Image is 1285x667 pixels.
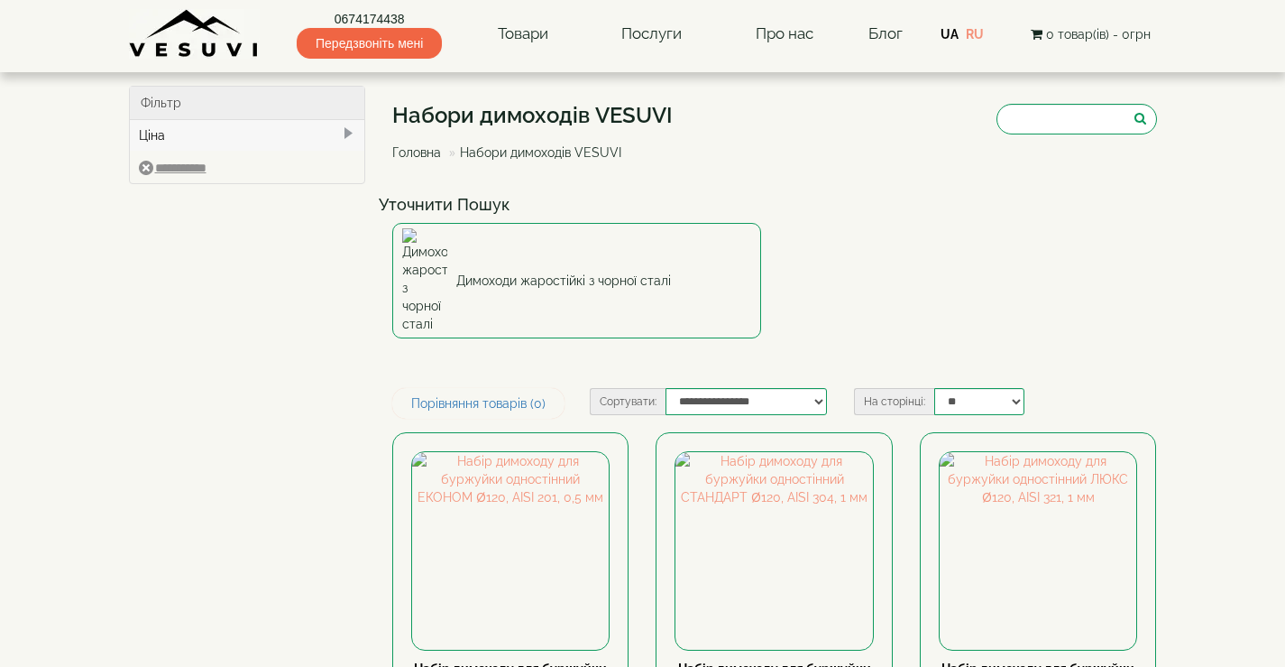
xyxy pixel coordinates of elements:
a: Товари [480,14,566,55]
img: Набір димоходу для буржуйки одностінний ЕКОНОМ Ø120, AISI 201, 0,5 мм [412,452,609,649]
a: Головна [392,145,441,160]
div: Ціна [130,120,365,151]
a: UA [941,27,959,42]
a: Про нас [738,14,831,55]
img: Завод VESUVI [129,9,260,59]
div: Фільтр [130,87,365,120]
span: Передзвоніть мені [297,28,442,59]
span: 0 товар(ів) - 0грн [1046,27,1151,42]
a: Димоходи жаростійкі з чорної сталі Димоходи жаростійкі з чорної сталі [392,223,761,338]
img: Набір димоходу для буржуйки одностінний ЛЮКС Ø120, AISI 321, 1 мм [940,452,1136,649]
img: Набір димоходу для буржуйки одностінний СТАНДАРТ Ø120, AISI 304, 1 мм [675,452,872,649]
label: На сторінці: [854,388,934,415]
a: Послуги [603,14,700,55]
a: 0674174438 [297,10,442,28]
img: Димоходи жаростійкі з чорної сталі [402,228,447,333]
h1: Набори димоходів VESUVI [392,104,673,127]
a: RU [966,27,984,42]
h4: Уточнити Пошук [379,196,1170,214]
button: 0 товар(ів) - 0грн [1025,24,1156,44]
label: Сортувати: [590,388,665,415]
a: Порівняння товарів (0) [392,388,564,419]
a: Блог [868,24,903,42]
li: Набори димоходів VESUVI [445,144,621,162]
